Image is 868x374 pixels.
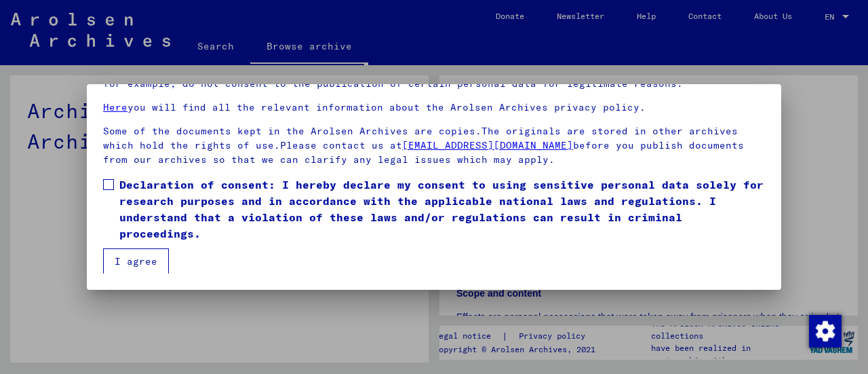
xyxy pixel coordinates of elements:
img: Change consent [809,315,842,348]
a: Here [103,101,127,113]
a: [EMAIL_ADDRESS][DOMAIN_NAME] [402,139,573,151]
span: Declaration of consent: I hereby declare my consent to using sensitive personal data solely for r... [119,176,765,242]
p: Some of the documents kept in the Arolsen Archives are copies.The originals are stored in other a... [103,124,765,167]
button: I agree [103,248,169,274]
p: you will find all the relevant information about the Arolsen Archives privacy policy. [103,100,765,115]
